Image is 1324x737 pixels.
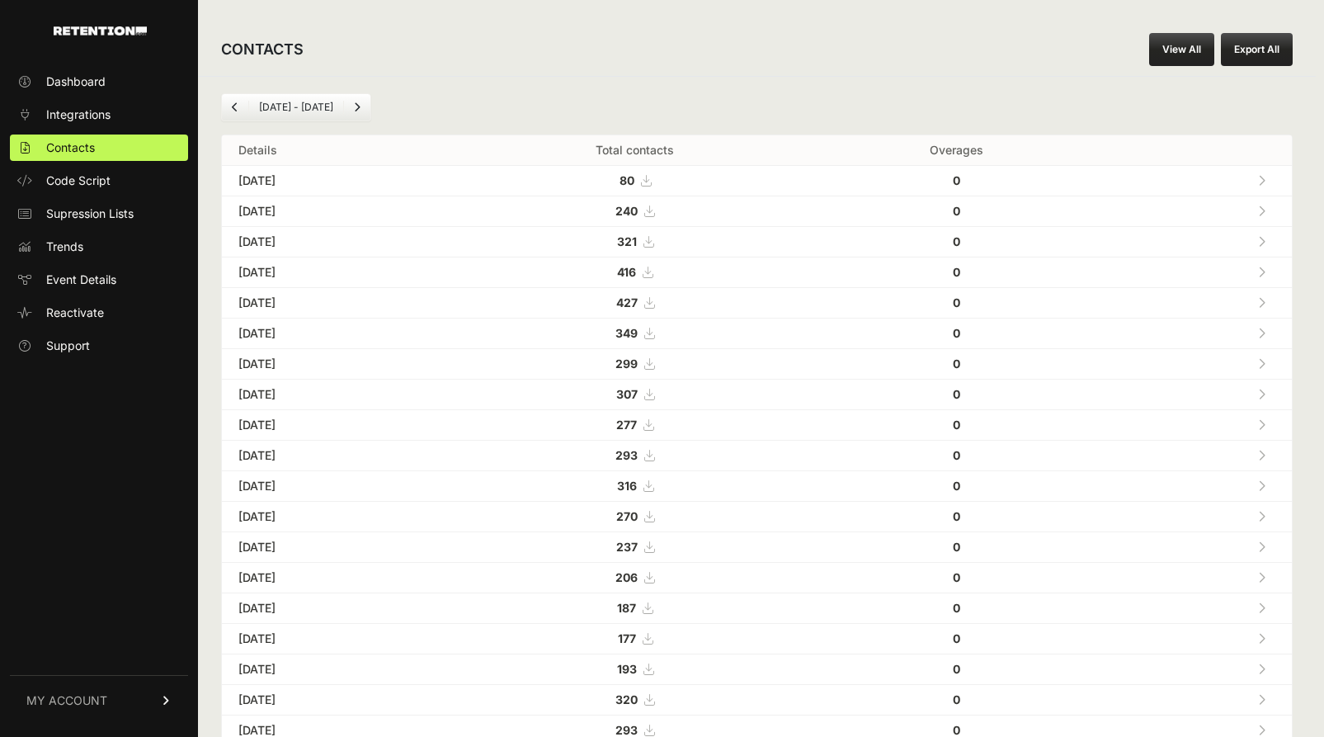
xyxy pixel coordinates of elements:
[953,204,960,218] strong: 0
[222,196,455,227] td: [DATE]
[953,326,960,340] strong: 0
[10,675,188,725] a: MY ACCOUNT
[617,479,653,493] a: 316
[10,300,188,326] a: Reactivate
[615,204,638,218] strong: 240
[222,410,455,441] td: [DATE]
[222,593,455,624] td: [DATE]
[620,173,634,187] strong: 80
[615,570,638,584] strong: 206
[10,333,188,359] a: Support
[617,234,653,248] a: 321
[816,135,1096,166] th: Overages
[953,234,960,248] strong: 0
[46,272,116,288] span: Event Details
[616,387,638,401] strong: 307
[46,239,83,255] span: Trends
[617,662,653,676] a: 193
[615,357,638,371] strong: 299
[617,601,653,615] a: 187
[953,570,960,584] strong: 0
[615,357,654,371] a: 299
[46,172,111,189] span: Code Script
[953,509,960,523] strong: 0
[615,448,638,462] strong: 293
[10,234,188,260] a: Trends
[221,38,304,61] h2: CONTACTS
[222,135,455,166] th: Details
[10,168,188,194] a: Code Script
[953,723,960,737] strong: 0
[222,441,455,471] td: [DATE]
[455,135,816,166] th: Total contacts
[10,267,188,293] a: Event Details
[222,257,455,288] td: [DATE]
[46,305,104,321] span: Reactivate
[953,479,960,493] strong: 0
[615,204,654,218] a: 240
[222,654,455,685] td: [DATE]
[46,206,134,222] span: Supression Lists
[620,173,651,187] a: 80
[10,102,188,128] a: Integrations
[616,540,638,554] strong: 237
[953,662,960,676] strong: 0
[222,502,455,532] td: [DATE]
[616,509,654,523] a: 270
[615,723,638,737] strong: 293
[953,357,960,371] strong: 0
[616,418,637,432] strong: 277
[953,448,960,462] strong: 0
[616,387,654,401] a: 307
[953,631,960,645] strong: 0
[222,563,455,593] td: [DATE]
[953,540,960,554] strong: 0
[617,662,637,676] strong: 193
[953,265,960,279] strong: 0
[616,295,638,309] strong: 427
[953,601,960,615] strong: 0
[10,201,188,227] a: Supression Lists
[248,101,343,114] li: [DATE] - [DATE]
[46,338,90,354] span: Support
[46,73,106,90] span: Dashboard
[10,69,188,95] a: Dashboard
[615,692,638,706] strong: 320
[616,295,654,309] a: 427
[222,166,455,196] td: [DATE]
[615,570,654,584] a: 206
[615,326,638,340] strong: 349
[615,448,654,462] a: 293
[618,631,636,645] strong: 177
[222,288,455,319] td: [DATE]
[615,723,654,737] a: 293
[1221,33,1293,66] button: Export All
[953,173,960,187] strong: 0
[222,94,248,120] a: Previous
[222,471,455,502] td: [DATE]
[616,418,653,432] a: 277
[616,509,638,523] strong: 270
[617,265,653,279] a: 416
[617,265,636,279] strong: 416
[222,624,455,654] td: [DATE]
[344,94,370,120] a: Next
[46,106,111,123] span: Integrations
[46,139,95,156] span: Contacts
[222,685,455,716] td: [DATE]
[222,532,455,563] td: [DATE]
[615,326,654,340] a: 349
[222,319,455,349] td: [DATE]
[222,349,455,380] td: [DATE]
[953,418,960,432] strong: 0
[10,135,188,161] a: Contacts
[1149,33,1214,66] a: View All
[618,631,653,645] a: 177
[616,540,654,554] a: 237
[617,234,637,248] strong: 321
[617,479,637,493] strong: 316
[953,295,960,309] strong: 0
[26,692,107,709] span: MY ACCOUNT
[617,601,636,615] strong: 187
[222,380,455,410] td: [DATE]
